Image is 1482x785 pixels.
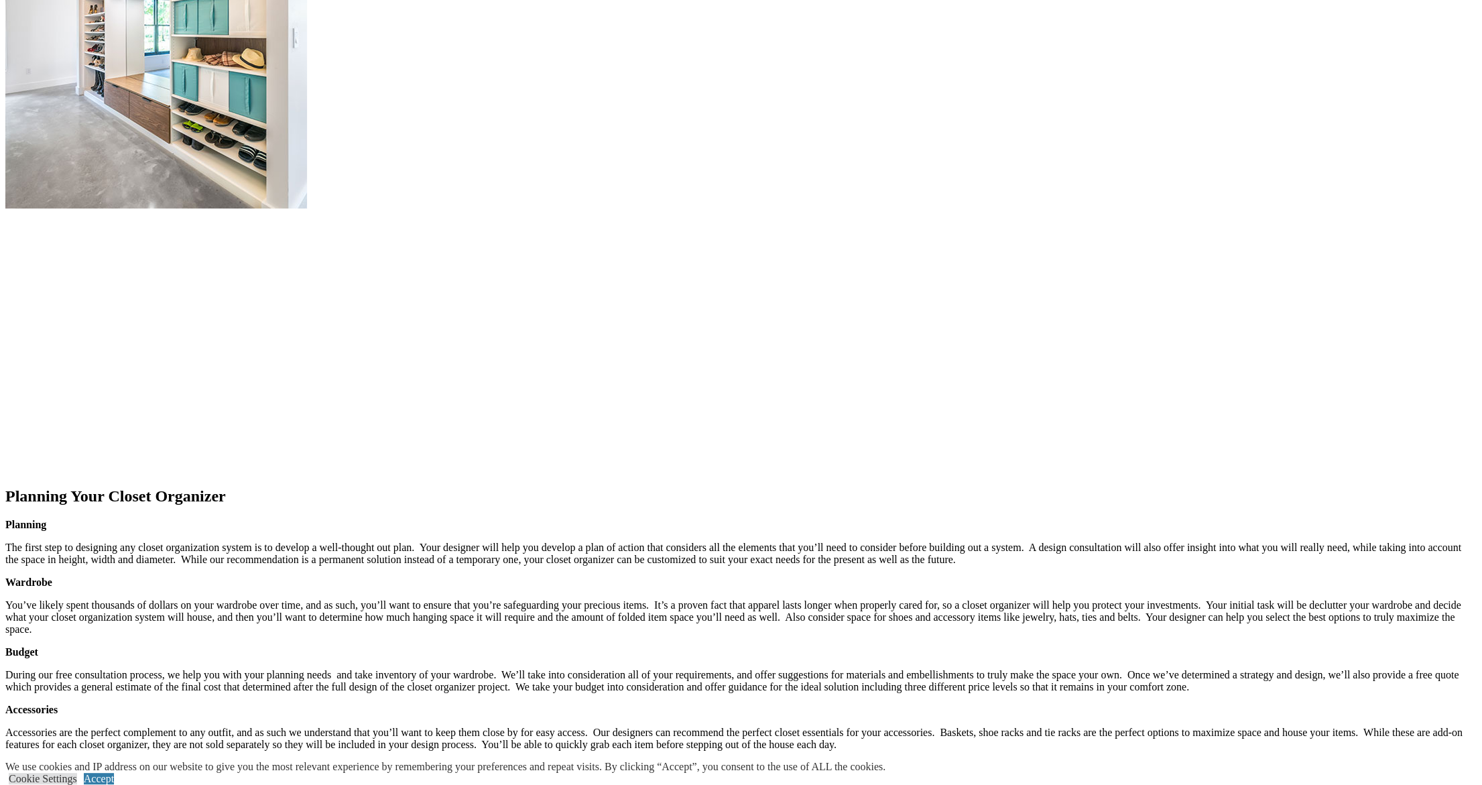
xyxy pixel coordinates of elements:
p: You’ve likely spent thousands of dollars on your wardrobe over time, and as such, you’ll want to ... [5,599,1477,636]
strong: Planning [5,519,46,530]
a: Cookie Settings [9,773,77,784]
div: We use cookies and IP address on our website to give you the most relevant experience by remember... [5,761,885,773]
a: Accept [84,773,114,784]
p: During our free consultation process, we help you with your planning needs and take inventory of ... [5,669,1477,693]
h2: Planning Your Closet Organizer [5,487,1477,505]
strong: Wardrobe [5,577,52,588]
p: The first step to designing any closet organization system is to develop a well-thought out plan.... [5,542,1477,566]
strong: Budget [5,646,38,658]
strong: Accessories [5,704,58,715]
p: Accessories are the perfect complement to any outfit, and as such we understand that you’ll want ... [5,727,1477,751]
